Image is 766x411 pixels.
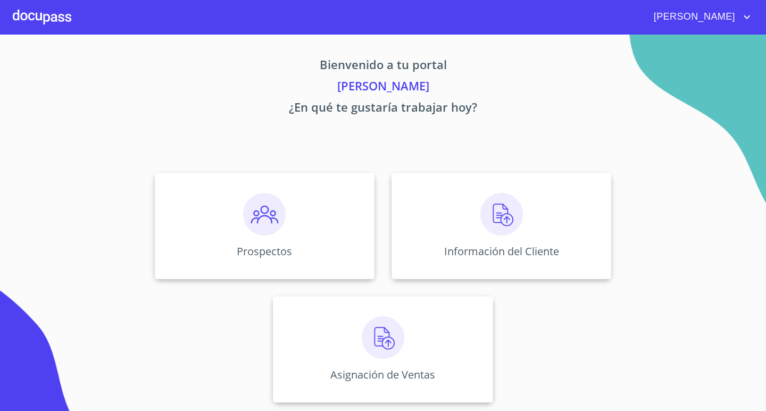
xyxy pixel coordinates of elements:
[243,193,286,236] img: prospectos.png
[237,244,292,258] p: Prospectos
[55,77,711,98] p: [PERSON_NAME]
[55,56,711,77] p: Bienvenido a tu portal
[480,193,523,236] img: carga.png
[55,98,711,120] p: ¿En qué te gustaría trabajar hoy?
[646,9,740,26] span: [PERSON_NAME]
[646,9,753,26] button: account of current user
[330,367,435,382] p: Asignación de Ventas
[444,244,559,258] p: Información del Cliente
[362,316,404,359] img: carga.png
